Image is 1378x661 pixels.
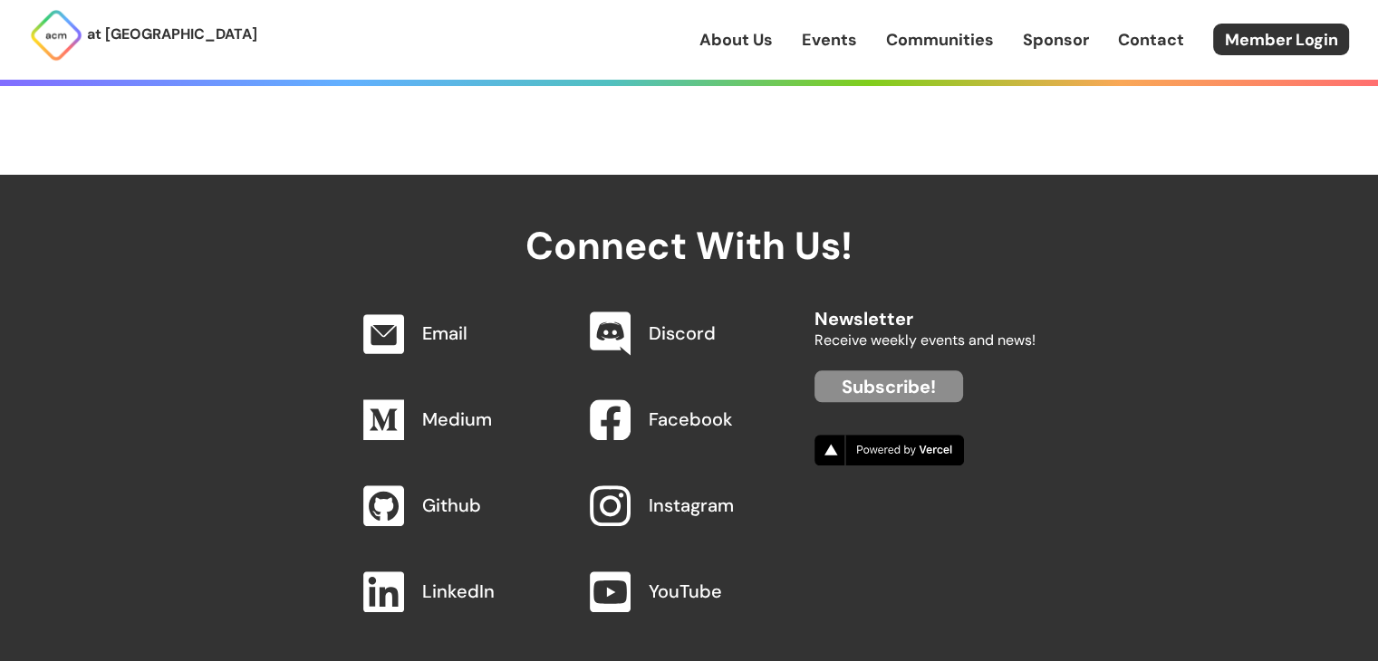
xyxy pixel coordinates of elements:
a: Email [422,321,467,345]
h2: Connect With Us! [343,175,1036,267]
a: Medium [422,407,492,431]
img: ACM Logo [29,8,83,62]
h2: Newsletter [814,291,1036,329]
img: Facebook [590,399,631,440]
a: LinkedIn [422,580,495,603]
a: Events [802,28,857,52]
a: Contact [1118,28,1184,52]
img: Instagram [590,485,631,526]
a: Discord [649,321,716,345]
a: Instagram [649,493,734,517]
a: Member Login [1213,24,1349,55]
a: About Us [699,28,773,52]
img: Medium [363,399,404,440]
img: YouTube [590,571,631,612]
p: Receive weekly events and news! [814,329,1036,352]
a: Subscribe! [814,370,963,402]
a: Sponsor [1023,28,1089,52]
a: Github [422,493,481,517]
a: at [GEOGRAPHIC_DATA] [29,8,257,62]
a: Facebook [649,407,733,431]
img: Email [363,314,404,354]
img: Discord [590,311,631,357]
a: YouTube [649,580,722,603]
img: Github [363,485,404,526]
img: LinkedIn [363,571,404,612]
a: Communities [886,28,994,52]
img: Vercel [814,435,964,465]
p: at [GEOGRAPHIC_DATA] [87,23,257,46]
